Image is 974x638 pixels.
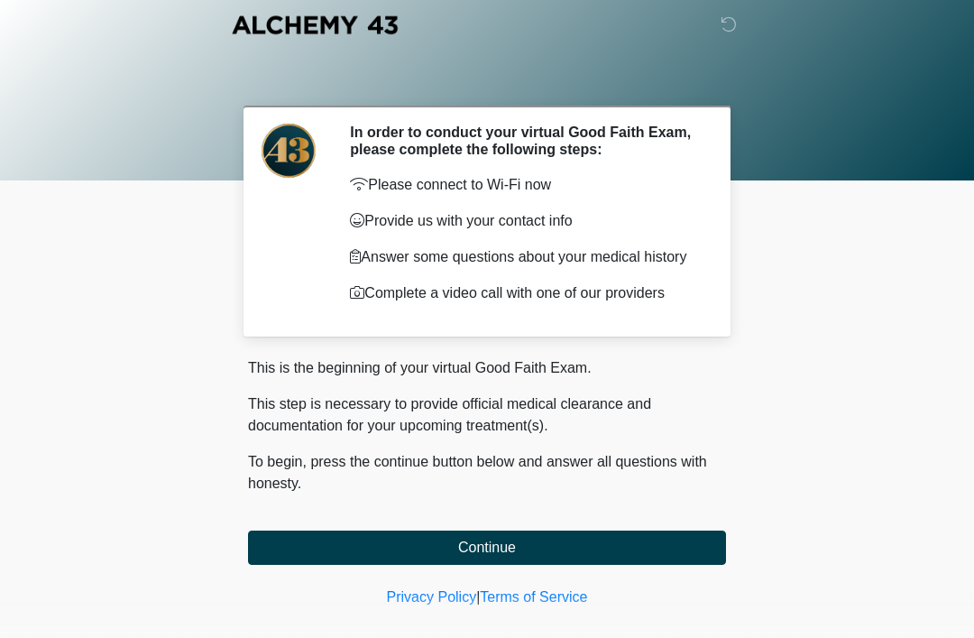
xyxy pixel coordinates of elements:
a: Privacy Policy [387,589,477,605]
h1: ‎ ‎ ‎ ‎ [234,65,740,98]
p: Complete a video call with one of our providers [350,282,699,304]
p: To begin, press the continue button below and answer all questions with honesty. [248,451,726,495]
p: Answer some questions about your medical history [350,246,699,268]
p: Please connect to Wi-Fi now [350,174,699,196]
p: This is the beginning of your virtual Good Faith Exam. [248,357,726,379]
img: Agent Avatar [262,124,316,178]
a: | [476,589,480,605]
img: Alchemy 43 Logo [230,14,400,36]
p: This step is necessary to provide official medical clearance and documentation for your upcoming ... [248,393,726,437]
h2: In order to conduct your virtual Good Faith Exam, please complete the following steps: [350,124,699,158]
a: Terms of Service [480,589,587,605]
p: Provide us with your contact info [350,210,699,232]
button: Continue [248,531,726,565]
